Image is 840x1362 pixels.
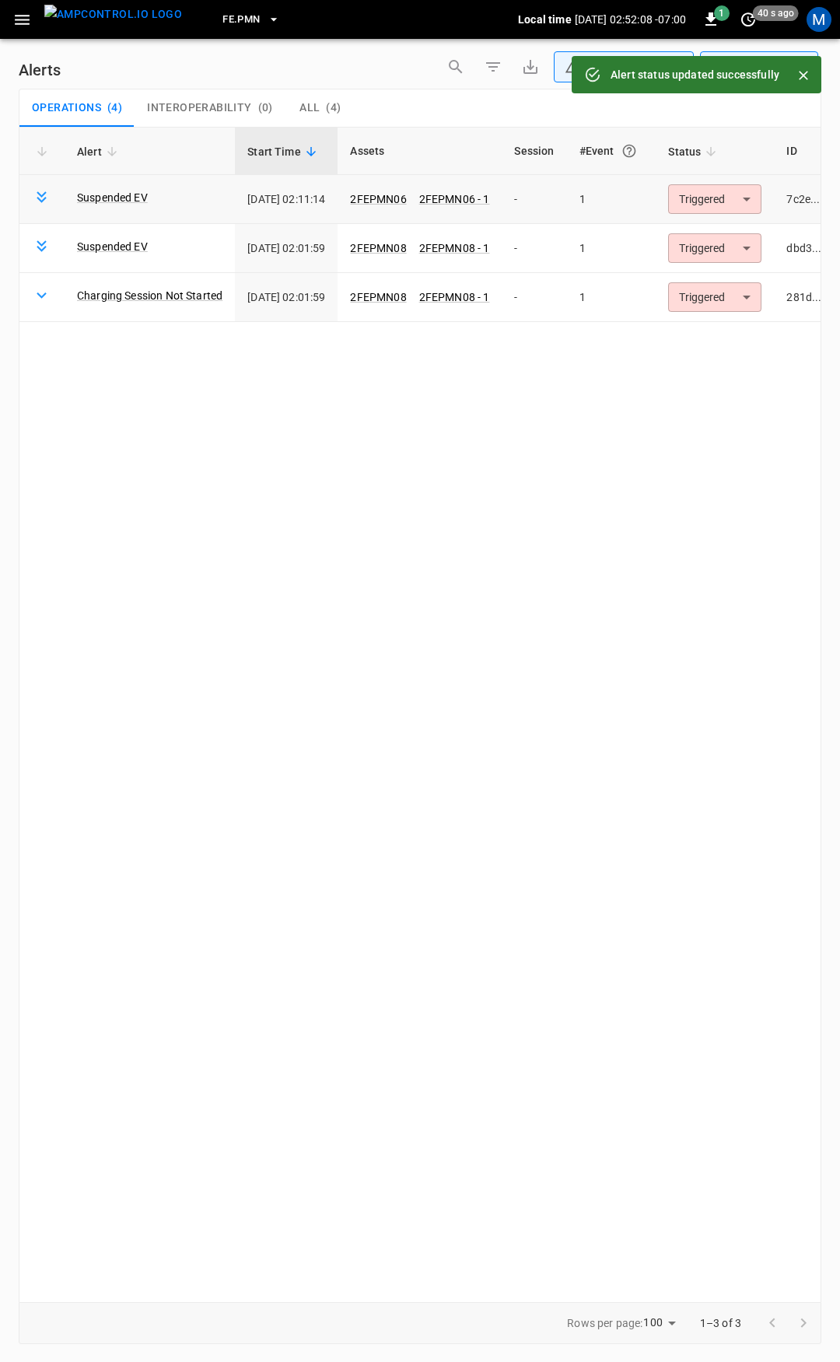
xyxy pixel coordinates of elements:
td: - [502,224,566,273]
span: Alert [77,142,122,161]
p: [DATE] 02:52:08 -07:00 [575,12,686,27]
span: Operations [32,101,101,115]
th: Assets [338,128,502,175]
th: Session [502,128,566,175]
a: 2FEPMN06 - 1 [419,193,490,205]
button: FE.PMN [216,5,286,35]
div: Last 24 hrs [729,52,818,82]
div: dbd3... [786,240,821,256]
a: 2FEPMN08 - 1 [419,242,490,254]
div: Triggered [668,233,761,263]
span: 1 [714,5,730,21]
p: Rows per page: [567,1315,642,1331]
p: Local time [518,12,572,27]
span: All [299,101,320,115]
h6: Alerts [19,58,61,82]
p: 1–3 of 3 [700,1315,741,1331]
div: profile-icon [807,7,831,32]
a: 2FEPMN08 [350,291,406,303]
span: ( 0 ) [258,101,273,115]
a: Charging Session Not Started [77,288,222,303]
div: 7c2e... [786,191,820,207]
td: - [502,175,566,224]
span: ( 4 ) [107,101,122,115]
span: FE.PMN [222,11,260,29]
a: Suspended EV [77,190,148,205]
td: [DATE] 02:01:59 [235,273,338,322]
td: 1 [567,175,656,224]
span: Start Time [247,142,321,161]
div: #Event [579,137,644,165]
button: An event is a single occurrence of an issue. An alert groups related events for the same asset, m... [615,137,643,165]
td: - [502,273,566,322]
div: Unresolved [565,59,669,75]
div: 100 [643,1311,681,1334]
button: set refresh interval [736,7,761,32]
div: Triggered [668,184,761,214]
td: 1 [567,224,656,273]
div: 281d... [786,289,821,305]
button: Close [792,64,815,87]
span: 40 s ago [753,5,799,21]
td: 1 [567,273,656,322]
span: ( 4 ) [326,101,341,115]
a: 2FEPMN06 [350,193,406,205]
div: Triggered [668,282,761,312]
span: Status [668,142,721,161]
td: [DATE] 02:01:59 [235,224,338,273]
td: [DATE] 02:11:14 [235,175,338,224]
span: Interoperability [147,101,251,115]
a: 2FEPMN08 - 1 [419,291,490,303]
a: 2FEPMN08 [350,242,406,254]
div: copy [820,191,835,208]
img: ampcontrol.io logo [44,5,182,24]
a: Suspended EV [77,239,148,254]
div: Alert status updated successfully [611,61,779,89]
